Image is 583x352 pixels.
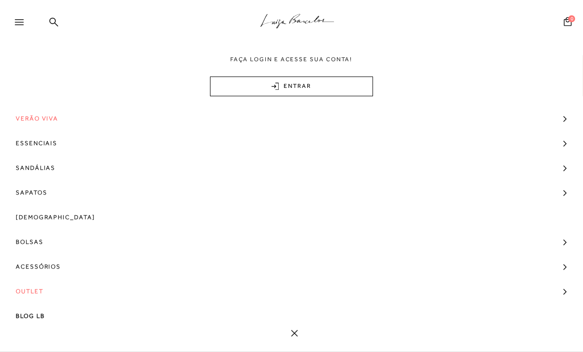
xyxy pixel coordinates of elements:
span: Acessórios [16,254,61,279]
span: [DEMOGRAPHIC_DATA] [16,205,95,230]
span: Sapatos [16,180,47,205]
button: 0 [561,16,575,30]
span: Bolsas [16,230,43,254]
span: 0 [568,15,575,22]
span: BLOG LB [16,304,44,328]
span: Essenciais [16,131,57,156]
span: Verão Viva [16,106,58,131]
span: Sandálias [16,156,55,180]
span: Outlet [16,279,43,304]
a: ENTRAR [210,77,373,96]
